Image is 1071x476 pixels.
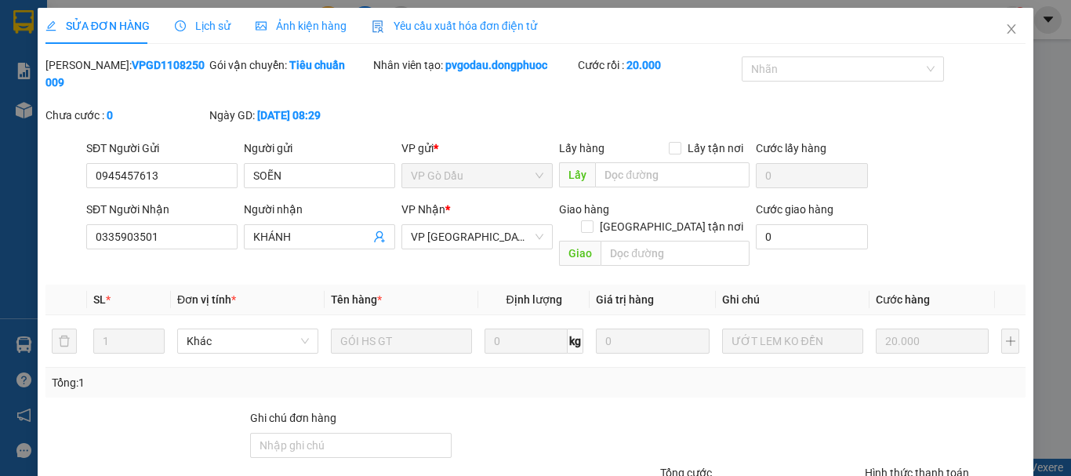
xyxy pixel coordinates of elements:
[45,20,150,32] span: SỬA ĐƠN HÀNG
[52,374,415,391] div: Tổng: 1
[250,433,452,458] input: Ghi chú đơn hàng
[578,56,739,74] div: Cước rồi :
[876,293,930,306] span: Cước hàng
[681,140,750,157] span: Lấy tận nơi
[506,293,561,306] span: Định lượng
[373,56,575,74] div: Nhân viên tạo:
[86,201,238,218] div: SĐT Người Nhận
[45,107,206,124] div: Chưa cước :
[559,162,595,187] span: Lấy
[594,218,750,235] span: [GEOGRAPHIC_DATA] tận nơi
[756,224,868,249] input: Cước giao hàng
[559,203,609,216] span: Giao hàng
[209,56,370,74] div: Gói vận chuyển:
[568,329,583,354] span: kg
[401,140,553,157] div: VP gửi
[1005,23,1018,35] span: close
[45,56,206,91] div: [PERSON_NAME]:
[756,163,868,188] input: Cước lấy hàng
[445,59,547,71] b: pvgodau.dongphuoc
[175,20,186,31] span: clock-circle
[289,59,345,71] b: Tiêu chuẩn
[401,203,445,216] span: VP Nhận
[595,162,750,187] input: Dọc đường
[45,20,56,31] span: edit
[209,107,370,124] div: Ngày GD:
[93,293,106,306] span: SL
[411,164,543,187] span: VP Gò Dầu
[52,329,77,354] button: delete
[187,329,309,353] span: Khác
[257,109,321,122] b: [DATE] 08:29
[331,329,472,354] input: VD: Bàn, Ghế
[250,412,336,424] label: Ghi chú đơn hàng
[989,8,1033,52] button: Close
[372,20,537,32] span: Yêu cầu xuất hóa đơn điện tử
[86,140,238,157] div: SĐT Người Gửi
[756,142,826,154] label: Cước lấy hàng
[596,293,654,306] span: Giá trị hàng
[596,329,709,354] input: 0
[1001,329,1019,354] button: plus
[601,241,750,266] input: Dọc đường
[175,20,231,32] span: Lịch sử
[722,329,863,354] input: Ghi Chú
[372,20,384,33] img: icon
[756,203,833,216] label: Cước giao hàng
[876,329,989,354] input: 0
[244,201,395,218] div: Người nhận
[107,109,113,122] b: 0
[331,293,382,306] span: Tên hàng
[177,293,236,306] span: Đơn vị tính
[373,231,386,243] span: user-add
[559,142,604,154] span: Lấy hàng
[411,225,543,249] span: VP Tây Ninh
[626,59,661,71] b: 20.000
[716,285,870,315] th: Ghi chú
[244,140,395,157] div: Người gửi
[256,20,267,31] span: picture
[559,241,601,266] span: Giao
[256,20,347,32] span: Ảnh kiện hàng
